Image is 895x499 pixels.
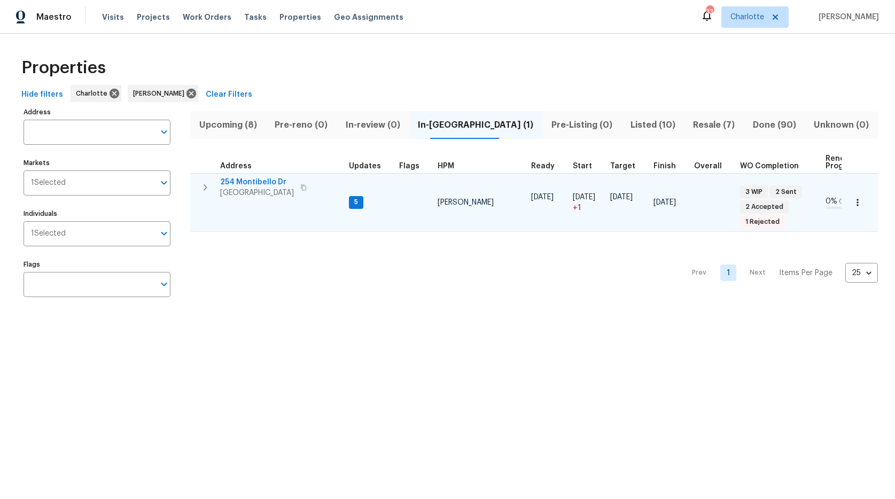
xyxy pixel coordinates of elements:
button: Open [157,226,172,241]
span: Ready [531,162,555,170]
span: [GEOGRAPHIC_DATA] [220,188,294,198]
div: Days past target finish date [694,162,731,170]
span: [PERSON_NAME] [438,199,494,206]
span: 1 Rejected [741,217,784,227]
label: Individuals [24,210,170,217]
div: Target renovation project end date [610,162,645,170]
div: [PERSON_NAME] [128,85,198,102]
span: [DATE] [653,199,676,206]
nav: Pagination Navigation [682,238,878,307]
span: [PERSON_NAME] [814,12,879,22]
span: Target [610,162,635,170]
span: [DATE] [610,193,633,201]
span: Listed (10) [628,118,678,132]
span: 1 Selected [31,229,66,238]
span: 254 Montibello Dr [220,177,294,188]
span: Properties [279,12,321,22]
button: Open [157,175,172,190]
span: Resale (7) [690,118,737,132]
span: Projects [137,12,170,22]
span: Work Orders [183,12,231,22]
span: [PERSON_NAME] [133,88,189,99]
span: Geo Assignments [334,12,403,22]
span: 0 / 53 [839,198,854,205]
div: 33 [706,6,713,17]
span: 3 WIP [741,188,767,197]
span: Updates [349,162,381,170]
button: Open [157,124,172,139]
span: Charlotte [730,12,764,22]
span: Clear Filters [206,88,252,102]
span: 1 Selected [31,178,66,188]
button: Hide filters [17,85,67,105]
span: In-[GEOGRAPHIC_DATA] (1) [416,118,536,132]
div: Charlotte [71,85,121,102]
span: Properties [21,63,106,73]
div: Earliest renovation start date (first business day after COE or Checkout) [531,162,564,170]
span: Flags [399,162,419,170]
label: Address [24,109,170,115]
span: Finish [653,162,676,170]
span: Upcoming (8) [197,118,260,132]
span: Reno Progress [826,155,860,170]
span: Tasks [244,13,267,21]
span: 0 % [826,198,837,205]
span: Done (90) [750,118,799,132]
div: 25 [845,259,878,287]
div: Projected renovation finish date [653,162,686,170]
span: Pre-Listing (0) [549,118,615,132]
span: [DATE] [531,193,554,201]
span: + 1 [573,202,581,213]
span: HPM [438,162,454,170]
label: Flags [24,261,170,268]
td: Project started 1 days late [569,173,606,232]
span: Overall [694,162,722,170]
p: Items Per Page [779,268,832,278]
span: 5 [350,198,362,207]
span: [DATE] [573,193,595,201]
span: Visits [102,12,124,22]
span: Address [220,162,252,170]
span: WO Completion [740,162,799,170]
button: Clear Filters [201,85,256,105]
span: Maestro [36,12,72,22]
a: Goto page 1 [720,264,736,281]
span: In-review (0) [343,118,403,132]
span: 2 Accepted [741,202,788,212]
label: Markets [24,160,170,166]
div: Actual renovation start date [573,162,602,170]
span: Hide filters [21,88,63,102]
span: Unknown (0) [812,118,872,132]
button: Open [157,277,172,292]
span: Charlotte [76,88,112,99]
span: Start [573,162,592,170]
span: Pre-reno (0) [273,118,331,132]
span: 2 Sent [771,188,801,197]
